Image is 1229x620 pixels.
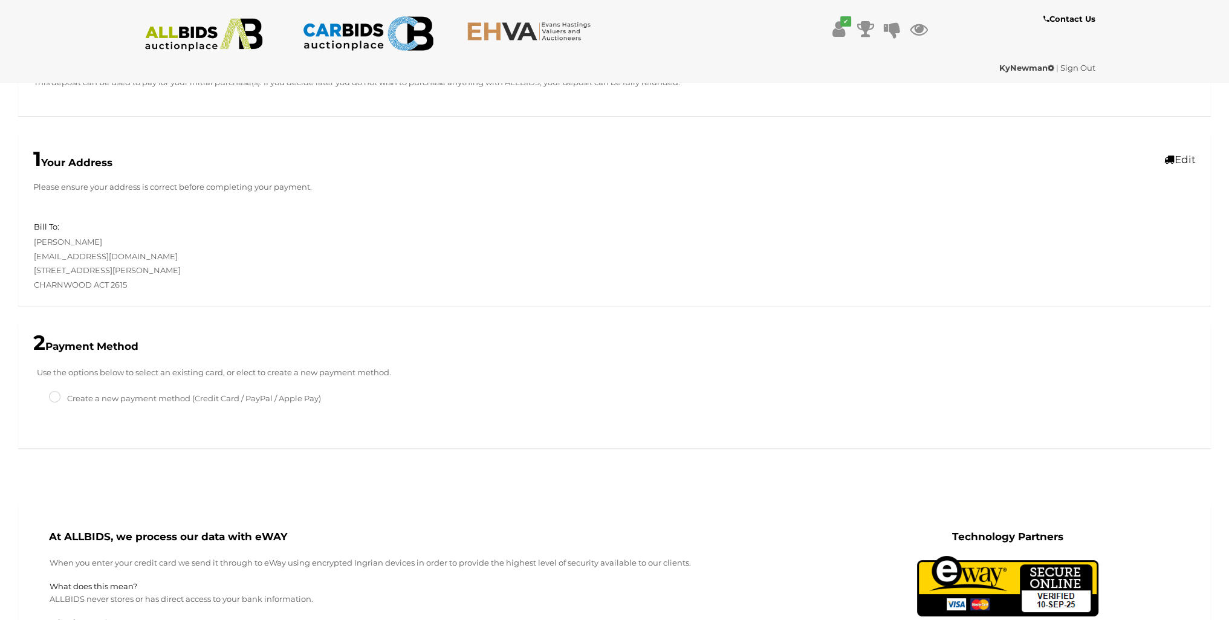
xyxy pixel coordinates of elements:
img: EHVA.com.au [467,21,598,41]
h5: What does this mean? [50,582,786,590]
a: Sign Out [1060,63,1095,73]
a: Contact Us [1043,12,1098,26]
p: Please ensure your address is correct before completing your payment. [33,180,1196,194]
span: 2 [33,330,45,355]
b: At ALLBIDS, we process our data with eWAY [49,531,287,543]
a: KyNewman [999,63,1056,73]
p: ALLBIDS never stores or has direct access to your bank information. [50,592,786,606]
strong: KyNewman [999,63,1054,73]
span: | [1056,63,1059,73]
p: This deposit can be used to pay for your initial purchase(s). If you decide later you do not wish... [34,76,802,89]
b: Contact Us [1043,14,1095,24]
span: 1 [33,146,41,172]
b: Technology Partners [952,531,1063,543]
i: ✔ [840,16,851,27]
p: When you enter your credit card we send it through to eWay using encrypted Ingrian devices in ord... [50,556,786,570]
b: Payment Method [33,340,138,352]
h5: Bill To: [34,222,59,231]
b: Your Address [33,157,112,169]
img: CARBIDS.com.au [302,12,433,55]
a: ✔ [830,18,848,40]
img: ALLBIDS.com.au [138,18,270,51]
p: Use the options below to select an existing card, or elect to create a new payment method. [25,366,1204,379]
label: Create a new payment method (Credit Card / PayPal / Apple Pay) [49,392,321,405]
img: eWAY Payment Gateway [917,556,1098,616]
div: [PERSON_NAME] [EMAIL_ADDRESS][DOMAIN_NAME] [STREET_ADDRESS][PERSON_NAME] CHARNWOOD ACT 2615 [25,220,615,292]
a: Edit [1164,153,1196,166]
